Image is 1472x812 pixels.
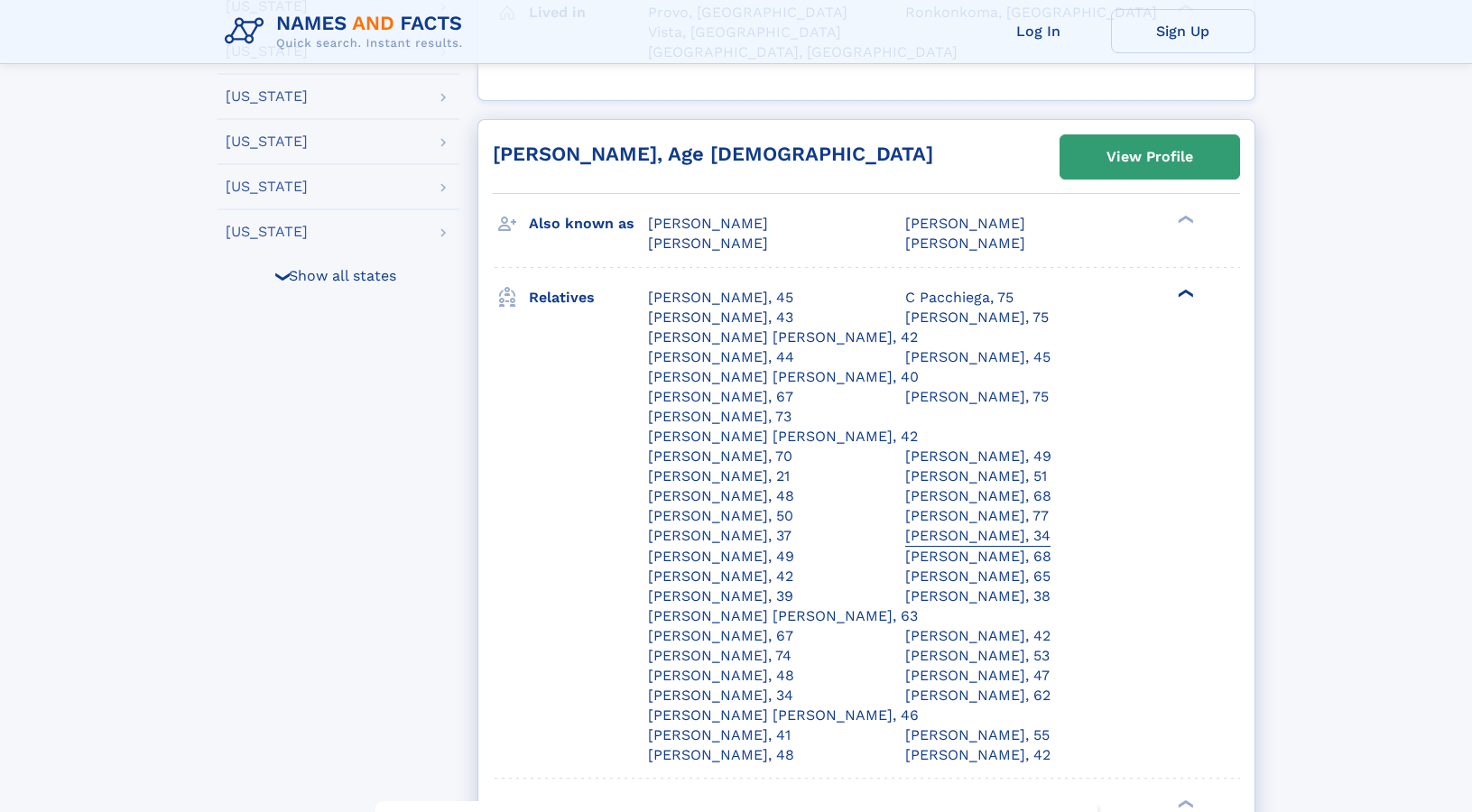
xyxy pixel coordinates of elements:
a: [PERSON_NAME] [PERSON_NAME], 63 [648,606,918,626]
a: [PERSON_NAME] [PERSON_NAME], 42 [648,427,918,447]
a: [PERSON_NAME], 68 [905,547,1051,567]
a: [PERSON_NAME], 68 [905,486,1051,506]
a: [PERSON_NAME] [PERSON_NAME], 46 [648,706,919,725]
a: [PERSON_NAME], 48 [648,666,794,686]
a: Log In [967,9,1111,53]
a: [PERSON_NAME], 45 [648,288,793,308]
a: [PERSON_NAME], 44 [648,347,794,367]
a: [PERSON_NAME], 77 [905,506,1049,526]
div: ❯ [1174,214,1196,226]
a: [PERSON_NAME], 34 [648,765,793,785]
a: [PERSON_NAME], 48 [648,486,794,506]
div: Show all states [218,254,459,297]
span: [PERSON_NAME] [648,235,768,252]
a: [PERSON_NAME], 48 [648,745,794,765]
div: ❯ [1174,287,1196,299]
a: [PERSON_NAME], 50 [648,506,793,526]
div: [PERSON_NAME], 73 [648,407,792,427]
span: [PERSON_NAME] [905,215,1025,232]
a: [PERSON_NAME], 49 [648,547,794,567]
a: [PERSON_NAME], 75 [905,308,1049,328]
a: [PERSON_NAME], 70 [648,447,792,466]
a: [PERSON_NAME], 42 [905,626,1051,646]
a: [PERSON_NAME] [PERSON_NAME], 42 [648,328,918,347]
img: Logo Names and Facts [218,7,477,56]
a: [PERSON_NAME], 43 [648,308,793,328]
span: [PERSON_NAME] [905,235,1025,252]
a: [PERSON_NAME], 34 [648,686,793,706]
a: [PERSON_NAME], 45 [905,347,1051,367]
div: C Pacchiega, 75 [905,288,1014,308]
div: [PERSON_NAME], 62 [905,686,1051,706]
a: [PERSON_NAME], 42 [905,745,1051,765]
div: ❯ [1174,798,1196,810]
a: [PERSON_NAME], 67 [648,626,793,646]
a: [PERSON_NAME], 37 [648,526,792,546]
div: [PERSON_NAME], 21 [648,466,790,486]
a: [PERSON_NAME], 38 [905,586,1051,606]
div: [US_STATE] [226,89,308,104]
div: ❯ [272,270,293,281]
a: [PERSON_NAME], 39 [648,586,793,606]
span: [PERSON_NAME] [648,215,768,232]
a: [PERSON_NAME], 47 [905,666,1050,686]
a: View Profile [1060,135,1239,179]
div: [US_STATE] [226,225,308,239]
a: [PERSON_NAME], 42 [648,567,793,586]
a: [PERSON_NAME], 53 [905,646,1050,666]
a: [PERSON_NAME], 75 [905,387,1049,407]
h3: Relatives [529,282,648,313]
a: [PERSON_NAME], 67 [648,387,793,407]
div: [US_STATE] [226,180,308,194]
a: [PERSON_NAME] [PERSON_NAME], 40 [648,367,919,387]
a: [PERSON_NAME], 49 [905,447,1051,466]
a: [PERSON_NAME], 65 [905,567,1051,586]
a: [PERSON_NAME], 55 [905,725,1050,745]
a: [PERSON_NAME], 34 [905,526,1051,546]
a: [PERSON_NAME], 74 [648,646,792,666]
a: [PERSON_NAME], 36 [905,765,1051,785]
a: Sign Up [1111,9,1255,53]
div: [PERSON_NAME], 51 [905,466,1047,486]
h3: Also known as [529,208,648,239]
a: [PERSON_NAME], Age [DEMOGRAPHIC_DATA] [493,143,933,165]
a: [PERSON_NAME], 41 [648,725,791,745]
